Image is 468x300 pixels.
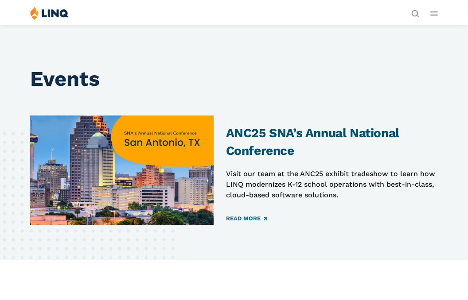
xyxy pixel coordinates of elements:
nav: Utility Navigation [411,6,419,17]
button: Open Main Menu [430,8,438,18]
p: Visit our team at the ANC25 exhibit tradeshow to learn how LINQ modernizes K-12 school operations... [226,169,438,201]
h1: Events [30,67,438,91]
button: Open Search Bar [411,9,419,17]
img: SNA 2025 [30,115,214,225]
a: ANC25 SNA’s Annual National Conference [226,126,399,158]
img: LINQ | K‑12 Software [30,6,69,20]
a: Read More [226,215,267,221]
